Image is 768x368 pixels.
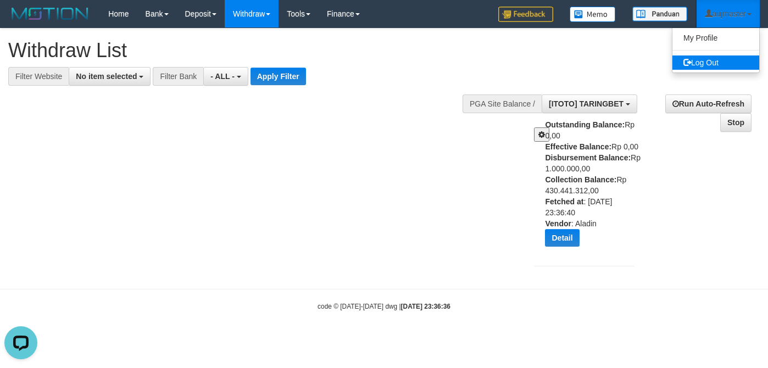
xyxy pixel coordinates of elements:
[8,40,501,62] h1: Withdraw List
[545,142,611,151] b: Effective Balance:
[720,113,752,132] a: Stop
[672,31,759,45] a: My Profile
[545,197,583,206] b: Fetched at
[4,4,37,37] button: Open LiveChat chat widget
[463,94,542,113] div: PGA Site Balance /
[545,219,571,228] b: Vendor
[8,67,69,86] div: Filter Website
[542,94,637,113] button: [ITOTO] TARINGBET
[318,303,450,310] small: code © [DATE]-[DATE] dwg |
[549,99,624,108] span: [ITOTO] TARINGBET
[203,67,248,86] button: - ALL -
[545,120,625,129] b: Outstanding Balance:
[69,67,151,86] button: No item selected
[8,5,92,22] img: MOTION_logo.png
[498,7,553,22] img: Feedback.jpg
[632,7,687,21] img: panduan.png
[251,68,306,85] button: Apply Filter
[210,72,235,81] span: - ALL -
[76,72,137,81] span: No item selected
[665,94,752,113] a: Run Auto-Refresh
[545,229,579,247] button: Detail
[545,175,616,184] b: Collection Balance:
[545,119,643,255] div: Rp 0,00 Rp 0,00 Rp 1.000.000,00 Rp 430.441.312,00 : [DATE] 23:36:40 : Aladin
[672,55,759,70] a: Log Out
[153,67,203,86] div: Filter Bank
[401,303,450,310] strong: [DATE] 23:36:36
[545,153,631,162] b: Disbursement Balance:
[570,7,616,22] img: Button%20Memo.svg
